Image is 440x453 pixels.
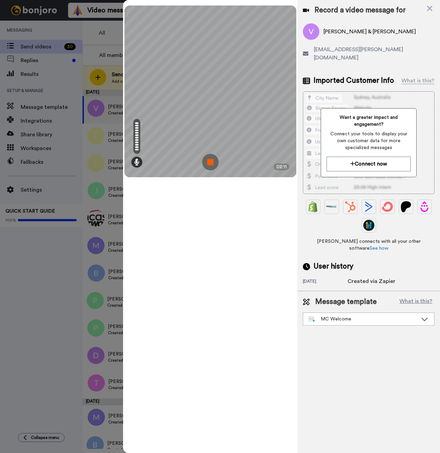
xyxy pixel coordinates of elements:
span: User history [313,261,353,272]
button: What is this? [397,297,434,307]
img: ActiveCampaign [363,201,374,212]
button: Connect now [327,157,411,171]
div: Created via Zapier [348,277,395,285]
img: ic_record_stop.svg [202,154,219,170]
div: What is this? [401,77,434,85]
div: MC Welcome [309,316,418,322]
img: Hubspot [345,201,356,212]
img: Patreon [400,201,411,212]
span: Connect your tools to display your own customer data for more specialized messages [327,131,411,151]
img: ConvertKit [382,201,393,212]
span: Imported Customer Info [313,76,394,86]
span: Message template [315,297,377,307]
img: nextgen-template.svg [309,317,315,322]
img: Drip [419,201,430,212]
span: [PERSON_NAME] connects with all your other software [303,238,434,252]
span: [EMAIL_ADDRESS][PERSON_NAME][DOMAIN_NAME] [314,45,434,62]
img: GoHighLevel [363,220,374,231]
span: Want a greater impact and engagement? [327,114,411,128]
div: 02:11 [274,163,289,170]
a: See how [370,246,388,251]
img: Ontraport [326,201,337,212]
div: [DATE] [303,279,348,285]
img: Shopify [308,201,319,212]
